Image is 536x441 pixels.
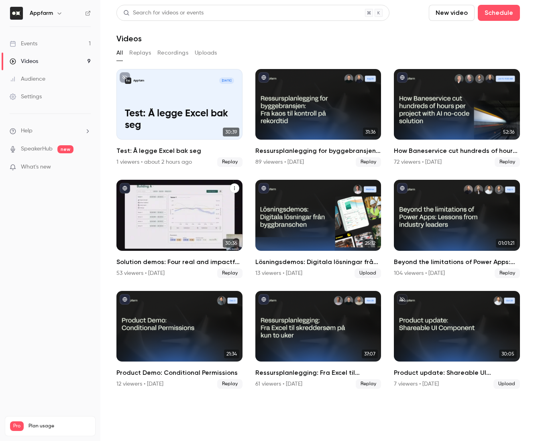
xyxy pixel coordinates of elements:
h2: Lösningsdemos: Digitala lösningar från byggbranschen [255,257,381,267]
div: 53 viewers • [DATE] [116,269,165,277]
button: published [120,294,130,305]
span: 30:36 [223,239,239,248]
button: published [259,294,269,305]
li: help-dropdown-opener [10,127,91,135]
li: Test: Å legge Excel bak seg [116,69,243,167]
span: Replay [356,157,381,167]
button: unpublished [397,294,408,305]
h2: Test: Å legge Excel bak seg [116,146,243,156]
a: 30:36Solution demos: Four real and impactful business apps53 viewers • [DATE]Replay [116,180,243,278]
li: Product update: Shareable UI Component [394,291,520,389]
span: 30:39 [223,128,239,136]
p: Test: Å legge Excel bak seg [125,108,234,131]
li: Ressursplanlegging: Fra Excel til skreddersøm på kun to uker [255,291,381,389]
button: All [116,47,123,59]
button: unpublished [120,72,130,83]
span: Replay [217,157,243,167]
button: published [397,183,408,193]
div: Settings [10,93,42,101]
button: published [259,183,269,193]
button: Replays [129,47,151,59]
span: 30:05 [499,350,517,358]
div: 12 viewers • [DATE] [116,380,163,388]
div: Search for videos or events [123,9,204,17]
li: Product Demo: Conditional Permissions [116,291,243,389]
button: Recordings [157,47,188,59]
a: 37:07Ressursplanlegging: Fra Excel til skreddersøm på kun to uker61 viewers • [DATE]Replay [255,291,381,389]
span: 31:36 [363,128,378,136]
li: Solution demos: Four real and impactful business apps [116,180,243,278]
div: 89 viewers • [DATE] [255,158,304,166]
a: 25:12Lösningsdemos: Digitala lösningar från byggbranschen13 viewers • [DATE]Upload [255,180,381,278]
span: 25:12 [363,239,378,248]
h2: Beyond the limitations of Power Apps: Lessons from industry leaders [394,257,520,267]
div: 104 viewers • [DATE] [394,269,445,277]
button: published [397,72,408,83]
a: 30:05Product update: Shareable UI Component7 viewers • [DATE]Upload [394,291,520,389]
div: 72 viewers • [DATE] [394,158,442,166]
a: 21:34Product Demo: Conditional Permissions12 viewers • [DATE]Replay [116,291,243,389]
span: 52:36 [501,128,517,136]
div: Videos [10,57,38,65]
a: SpeakerHub [21,145,53,153]
span: Plan usage [29,423,90,429]
div: 1 viewers • about 2 hours ago [116,158,192,166]
h2: Ressursplanlegging for byggebransjen - fra kaos til kontroll på rekordtid [255,146,381,156]
li: Ressursplanlegging for byggebransjen - fra kaos til kontroll på rekordtid [255,69,381,167]
a: 52:36How Baneservice cut hundreds of hours per project with AI no-code solution72 viewers • [DATE... [394,69,520,167]
span: What's new [21,163,51,171]
a: Test: Å legge Excel bak segAppfarm[DATE]Test: Å legge Excel bak seg30:39Test: Å legge Excel bak s... [116,69,243,167]
img: Appfarm [10,7,23,20]
span: Replay [356,379,381,389]
button: published [259,72,269,83]
span: Upload [355,268,381,278]
div: 13 viewers • [DATE] [255,269,302,277]
span: Help [21,127,33,135]
h2: Solution demos: Four real and impactful business apps [116,257,243,267]
div: 7 viewers • [DATE] [394,380,439,388]
span: 01:01:21 [496,239,517,248]
span: Upload [493,379,520,389]
span: 21:34 [224,350,239,358]
span: Replay [495,157,520,167]
h2: Product update: Shareable UI Component [394,368,520,378]
div: Audience [10,75,45,83]
h2: Product Demo: Conditional Permissions [116,368,243,378]
h6: Appfarm [30,9,53,17]
ul: Videos [116,69,520,389]
li: How Baneservice cut hundreds of hours per project with AI no-code solution [394,69,520,167]
span: 37:07 [362,350,378,358]
div: 61 viewers • [DATE] [255,380,302,388]
span: [DATE] [219,77,234,84]
section: Videos [116,5,520,436]
button: New video [429,5,475,21]
li: Beyond the limitations of Power Apps: Lessons from industry leaders [394,180,520,278]
p: Appfarm [133,79,144,83]
h2: Ressursplanlegging: Fra Excel til skreddersøm på kun to uker [255,368,381,378]
button: Uploads [195,47,217,59]
h2: How Baneservice cut hundreds of hours per project with AI no-code solution [394,146,520,156]
h1: Videos [116,34,142,43]
li: Lösningsdemos: Digitala lösningar från byggbranschen [255,180,381,278]
span: Replay [217,268,243,278]
span: Pro [10,421,24,431]
a: 01:01:21Beyond the limitations of Power Apps: Lessons from industry leaders104 viewers • [DATE]Re... [394,180,520,278]
span: new [57,145,73,153]
span: Replay [217,379,243,389]
a: 31:36Ressursplanlegging for byggebransjen - fra kaos til kontroll på rekordtid89 viewers • [DATE]... [255,69,381,167]
div: Events [10,40,37,48]
button: Schedule [478,5,520,21]
button: published [120,183,130,193]
span: Replay [495,268,520,278]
